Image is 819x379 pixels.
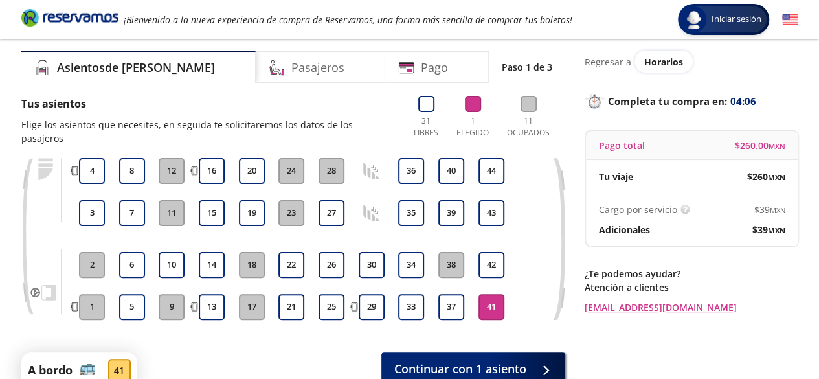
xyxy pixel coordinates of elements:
[409,115,444,139] p: 31 Libres
[599,170,633,183] p: Tu viaje
[124,14,572,26] em: ¡Bienvenido a la nueva experiencia de compra de Reservamos, una forma más sencilla de comprar tus...
[752,223,785,236] span: $ 39
[291,59,344,76] h4: Pasajeros
[159,294,185,320] button: 9
[735,139,785,152] span: $ 260.00
[421,59,448,76] h4: Pago
[21,8,118,31] a: Brand Logo
[502,115,555,139] p: 11 Ocupados
[453,115,492,139] p: 1 Elegido
[599,203,677,216] p: Cargo por servicio
[768,172,785,182] small: MXN
[79,200,105,226] button: 3
[438,294,464,320] button: 37
[239,252,265,278] button: 18
[79,158,105,184] button: 4
[319,294,344,320] button: 25
[278,200,304,226] button: 23
[119,158,145,184] button: 8
[644,56,683,68] span: Horarios
[706,13,767,26] span: Iniciar sesión
[730,94,756,109] span: 04:06
[239,200,265,226] button: 19
[585,92,798,110] p: Completa tu compra en :
[199,200,225,226] button: 15
[359,252,385,278] button: 30
[159,158,185,184] button: 12
[79,252,105,278] button: 2
[438,252,464,278] button: 38
[319,158,344,184] button: 28
[119,200,145,226] button: 7
[119,294,145,320] button: 5
[585,55,631,69] p: Regresar a
[478,252,504,278] button: 42
[278,294,304,320] button: 21
[747,170,785,183] span: $ 260
[28,362,73,379] p: A bordo
[199,158,225,184] button: 16
[398,294,424,320] button: 33
[21,96,396,111] p: Tus asientos
[398,200,424,226] button: 35
[278,158,304,184] button: 24
[398,252,424,278] button: 34
[119,252,145,278] button: 6
[21,8,118,27] i: Brand Logo
[502,60,552,74] p: Paso 1 de 3
[57,59,215,76] h4: Asientos de [PERSON_NAME]
[239,158,265,184] button: 20
[585,281,798,294] p: Atención a clientes
[782,12,798,28] button: English
[79,294,105,320] button: 1
[199,294,225,320] button: 13
[478,158,504,184] button: 44
[599,223,650,236] p: Adicionales
[768,225,785,235] small: MXN
[159,252,185,278] button: 10
[319,252,344,278] button: 26
[478,200,504,226] button: 43
[770,205,785,215] small: MXN
[319,200,344,226] button: 27
[754,203,785,216] span: $ 39
[585,51,798,73] div: Regresar a ver horarios
[394,360,526,378] span: Continuar con 1 asiento
[278,252,304,278] button: 22
[21,118,396,145] p: Elige los asientos que necesites, en seguida te solicitaremos los datos de los pasajeros
[478,294,504,320] button: 41
[239,294,265,320] button: 17
[769,141,785,151] small: MXN
[398,158,424,184] button: 36
[438,200,464,226] button: 39
[359,294,385,320] button: 29
[599,139,645,152] p: Pago total
[199,252,225,278] button: 14
[585,267,798,281] p: ¿Te podemos ayudar?
[585,301,798,314] a: [EMAIL_ADDRESS][DOMAIN_NAME]
[438,158,464,184] button: 40
[159,200,185,226] button: 11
